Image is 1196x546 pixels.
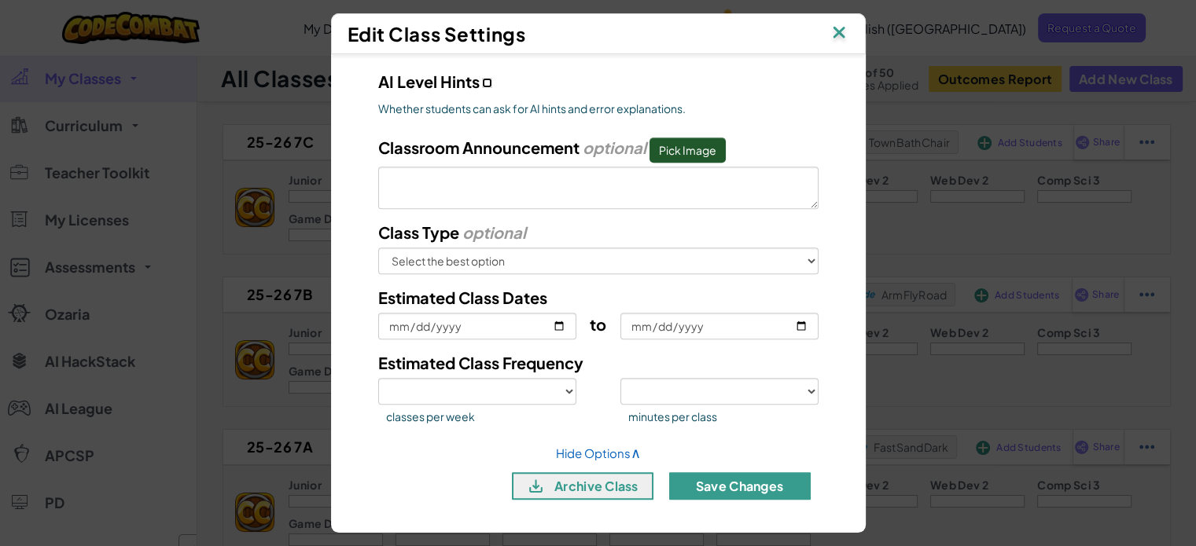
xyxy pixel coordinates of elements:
[512,472,653,500] button: archive class
[378,101,819,116] span: Whether students can ask for AI hints and error explanations.
[583,137,646,157] i: optional
[628,409,819,424] span: minutes per class
[631,443,641,461] span: ∧
[590,314,606,334] span: to
[556,445,641,460] a: Hide Options
[462,222,526,242] i: optional
[378,71,480,91] span: AI Level Hints
[378,353,583,372] span: Estimated Class Frequency
[378,137,580,157] span: Classroom Announcement
[669,472,811,500] button: Save Changes
[386,409,576,424] span: classes per week
[526,476,546,496] img: IconArchive.svg
[650,137,726,163] button: Classroom Announcement optional
[378,222,459,242] span: Class Type
[378,288,547,307] span: Estimated Class Dates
